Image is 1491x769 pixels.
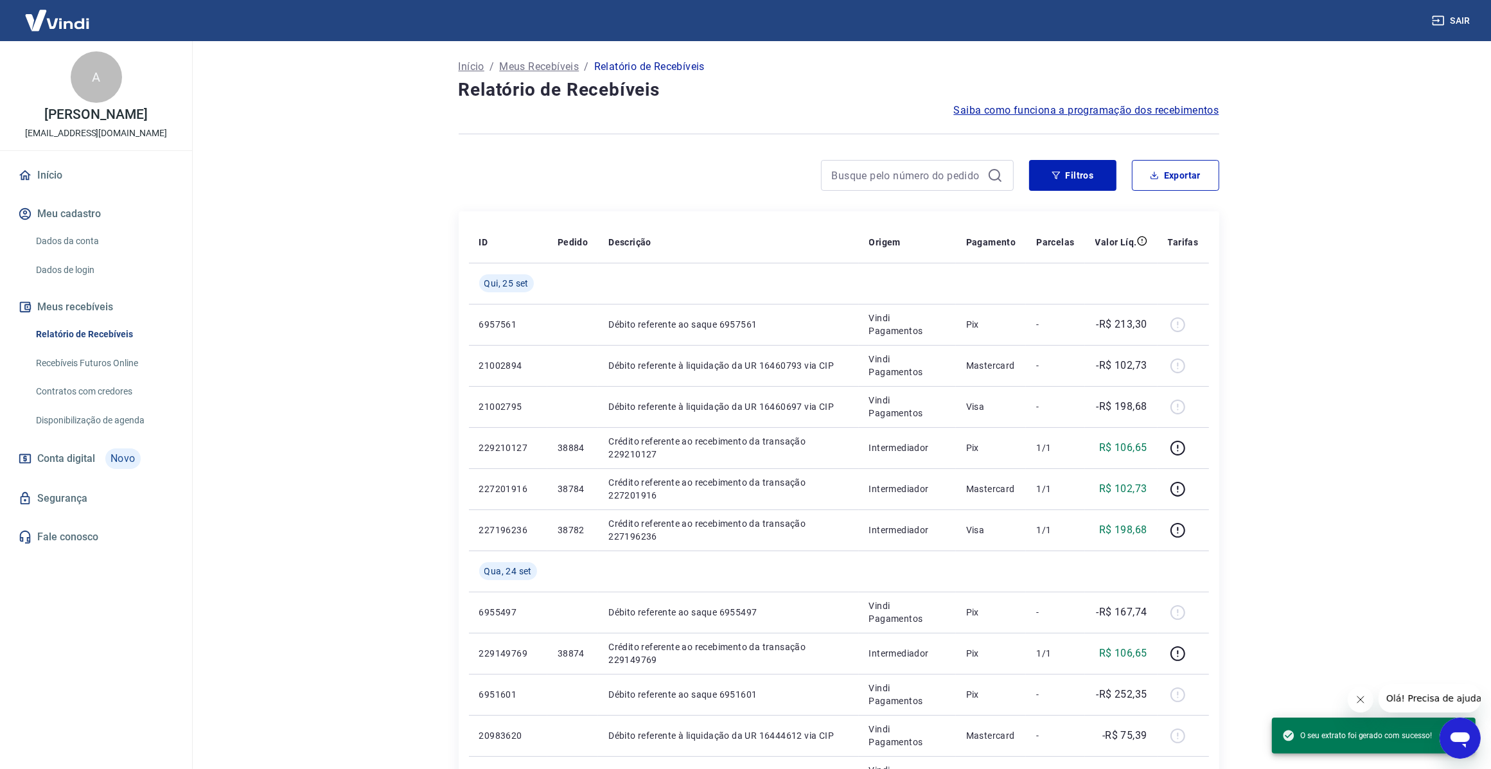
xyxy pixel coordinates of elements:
[1036,647,1074,660] p: 1/1
[1102,728,1147,743] p: -R$ 75,39
[1036,400,1074,413] p: -
[31,228,177,254] a: Dados da conta
[1036,729,1074,742] p: -
[1099,481,1147,497] p: R$ 102,73
[499,59,579,75] a: Meus Recebíveis
[15,443,177,474] a: Conta digitalNovo
[558,236,588,249] p: Pedido
[966,318,1016,331] p: Pix
[1036,524,1074,536] p: 1/1
[15,484,177,513] a: Segurança
[608,435,848,461] p: Crédito referente ao recebimento da transação 229210127
[869,682,946,707] p: Vindi Pagamentos
[1036,359,1074,372] p: -
[479,236,488,249] p: ID
[966,524,1016,536] p: Visa
[608,641,848,666] p: Crédito referente ao recebimento da transação 229149769
[608,318,848,331] p: Débito referente ao saque 6957561
[31,257,177,283] a: Dados de login
[31,378,177,405] a: Contratos com credores
[479,606,537,619] p: 6955497
[869,723,946,748] p: Vindi Pagamentos
[608,606,848,619] p: Débito referente ao saque 6955497
[1029,160,1116,191] button: Filtros
[608,688,848,701] p: Débito referente ao saque 6951601
[869,312,946,337] p: Vindi Pagamentos
[479,729,537,742] p: 20983620
[479,647,537,660] p: 229149769
[479,441,537,454] p: 229210127
[608,476,848,502] p: Crédito referente ao recebimento da transação 227201916
[608,236,651,249] p: Descrição
[1036,441,1074,454] p: 1/1
[608,359,848,372] p: Débito referente à liquidação da UR 16460793 via CIP
[15,161,177,190] a: Início
[71,51,122,103] div: A
[584,59,588,75] p: /
[869,482,946,495] p: Intermediador
[1097,687,1147,702] p: -R$ 252,35
[966,482,1016,495] p: Mastercard
[1097,399,1147,414] p: -R$ 198,68
[558,441,588,454] p: 38884
[1099,440,1147,455] p: R$ 106,65
[1097,605,1147,620] p: -R$ 167,74
[1348,687,1373,712] iframe: Fechar mensagem
[608,729,848,742] p: Débito referente à liquidação da UR 16444612 via CIP
[966,441,1016,454] p: Pix
[1132,160,1219,191] button: Exportar
[869,353,946,378] p: Vindi Pagamentos
[459,77,1219,103] h4: Relatório de Recebíveis
[490,59,494,75] p: /
[1095,236,1137,249] p: Valor Líq.
[1036,606,1074,619] p: -
[1036,688,1074,701] p: -
[31,321,177,348] a: Relatório de Recebíveis
[1379,684,1481,712] iframe: Mensagem da empresa
[966,647,1016,660] p: Pix
[1099,522,1147,538] p: R$ 198,68
[1429,9,1476,33] button: Sair
[25,127,167,140] p: [EMAIL_ADDRESS][DOMAIN_NAME]
[459,59,484,75] a: Início
[966,606,1016,619] p: Pix
[608,400,848,413] p: Débito referente à liquidação da UR 16460697 via CIP
[1036,482,1074,495] p: 1/1
[1097,358,1147,373] p: -R$ 102,73
[832,166,982,185] input: Busque pelo número do pedido
[869,236,901,249] p: Origem
[558,524,588,536] p: 38782
[869,524,946,536] p: Intermediador
[954,103,1219,118] a: Saiba como funciona a programação dos recebimentos
[1168,236,1199,249] p: Tarifas
[479,400,537,413] p: 21002795
[37,450,95,468] span: Conta digital
[966,359,1016,372] p: Mastercard
[479,482,537,495] p: 227201916
[15,200,177,228] button: Meu cadastro
[1282,729,1432,742] span: O seu extrato foi gerado com sucesso!
[869,599,946,625] p: Vindi Pagamentos
[15,1,99,40] img: Vindi
[484,565,532,578] span: Qua, 24 set
[966,236,1016,249] p: Pagamento
[105,448,141,469] span: Novo
[31,407,177,434] a: Disponibilização de agenda
[594,59,705,75] p: Relatório de Recebíveis
[608,517,848,543] p: Crédito referente ao recebimento da transação 227196236
[31,350,177,376] a: Recebíveis Futuros Online
[558,647,588,660] p: 38874
[1036,318,1074,331] p: -
[966,688,1016,701] p: Pix
[15,523,177,551] a: Fale conosco
[869,394,946,420] p: Vindi Pagamentos
[1440,718,1481,759] iframe: Botão para abrir a janela de mensagens
[869,441,946,454] p: Intermediador
[966,729,1016,742] p: Mastercard
[966,400,1016,413] p: Visa
[479,688,537,701] p: 6951601
[479,359,537,372] p: 21002894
